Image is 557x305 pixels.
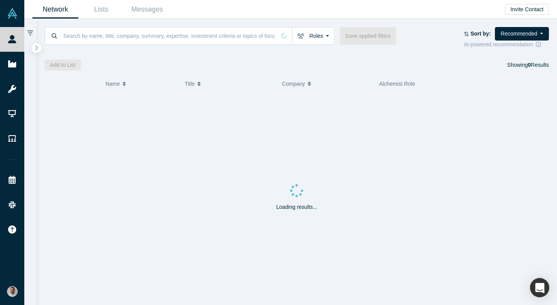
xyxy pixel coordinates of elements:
[7,286,18,297] img: Gotam Bhardwaj's Account
[340,27,396,45] button: Save applied filters
[276,203,317,211] p: Loading results...
[32,0,78,19] a: Network
[528,62,549,68] span: Results
[45,59,81,70] button: Add to List
[528,62,531,68] strong: 0
[505,4,549,15] button: Invite Contact
[464,41,549,49] div: AI-powered recommendation
[471,30,491,37] strong: Sort by:
[7,8,18,19] img: Alchemist Vault Logo
[185,76,195,92] span: Title
[507,59,549,70] div: Showing
[282,76,371,92] button: Company
[78,0,124,19] a: Lists
[185,76,274,92] button: Title
[62,27,276,45] input: Search by name, title, company, summary, expertise, investment criteria or topics of focus
[105,76,120,92] span: Name
[124,0,170,19] a: Messages
[495,27,549,41] button: Recommended
[292,27,334,45] button: Roles
[379,81,415,87] span: Alchemist Role
[282,76,305,92] span: Company
[105,76,177,92] button: Name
